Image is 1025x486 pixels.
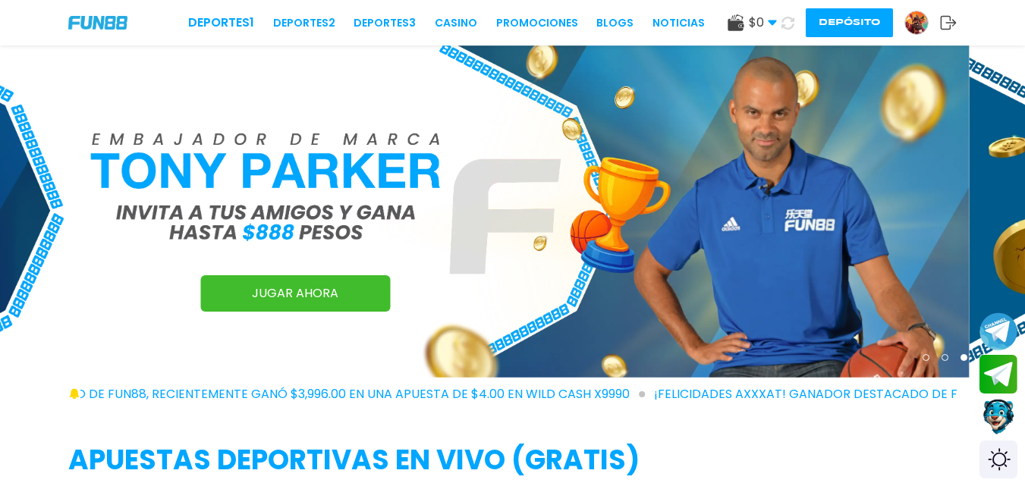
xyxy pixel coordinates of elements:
a: Deportes3 [354,15,416,31]
button: Join telegram channel [979,312,1017,351]
a: JUGAR AHORA [200,275,390,312]
div: Switch theme [979,441,1017,478]
a: Deportes2 [273,15,335,31]
button: Contact customer service [979,397,1017,437]
img: Company Logo [68,16,127,29]
a: Deportes1 [188,14,254,32]
h2: APUESTAS DEPORTIVAS EN VIVO (gratis) [68,440,957,481]
a: NOTICIAS [652,15,705,31]
img: Avatar [905,11,928,34]
span: $ 0 [749,14,777,32]
button: Join telegram [979,355,1017,394]
a: BLOGS [596,15,634,31]
a: Avatar [904,11,940,35]
a: CASINO [435,15,477,31]
a: Promociones [496,15,578,31]
button: Depósito [806,8,893,37]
